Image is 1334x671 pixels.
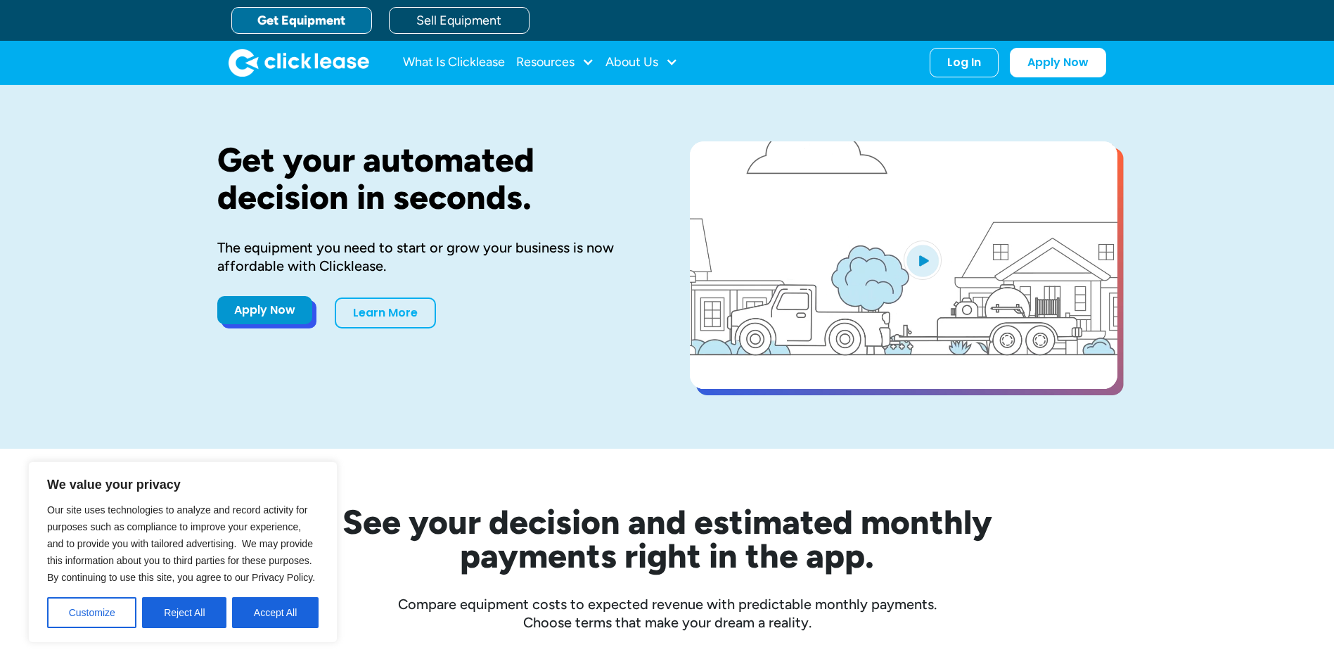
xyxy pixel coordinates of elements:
a: home [229,49,369,77]
a: Apply Now [1010,48,1106,77]
a: open lightbox [690,141,1117,389]
button: Accept All [232,597,319,628]
h1: Get your automated decision in seconds. [217,141,645,216]
button: Reject All [142,597,226,628]
div: Resources [516,49,594,77]
a: What Is Clicklease [403,49,505,77]
span: Our site uses technologies to analyze and record activity for purposes such as compliance to impr... [47,504,315,583]
a: Apply Now [217,296,312,324]
p: We value your privacy [47,476,319,493]
div: Log In [947,56,981,70]
a: Sell Equipment [389,7,530,34]
div: Compare equipment costs to expected revenue with predictable monthly payments. Choose terms that ... [217,595,1117,632]
div: About Us [605,49,678,77]
a: Get Equipment [231,7,372,34]
img: Clicklease logo [229,49,369,77]
img: Blue play button logo on a light blue circular background [904,241,942,280]
a: Learn More [335,298,436,328]
h2: See your decision and estimated monthly payments right in the app. [274,505,1061,573]
button: Customize [47,597,136,628]
div: The equipment you need to start or grow your business is now affordable with Clicklease. [217,238,645,275]
div: We value your privacy [28,461,338,643]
